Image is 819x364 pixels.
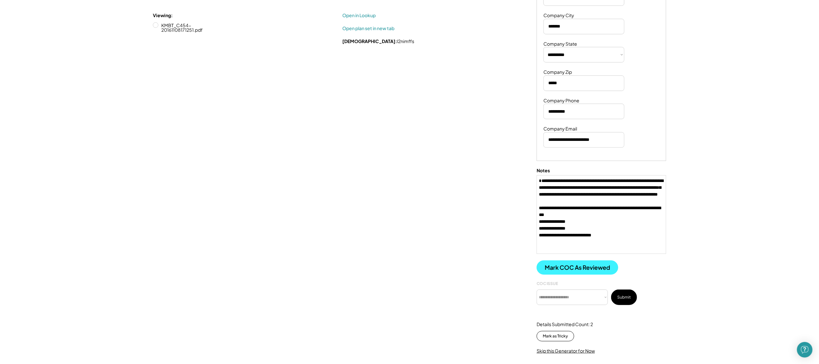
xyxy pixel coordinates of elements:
a: Open in Lookup [342,12,391,19]
div: Open Intercom Messenger [797,342,813,358]
div: Company Email [543,126,577,132]
strong: [DEMOGRAPHIC_DATA]: [342,38,397,44]
div: Company Phone [543,97,579,104]
label: KMBT_C454-20161108171251.pdf [159,23,218,32]
button: Submit [611,290,637,305]
div: Details Submitted Count: 2 [537,321,593,328]
div: COC ISSUE [537,281,558,286]
button: Mark COC As Reviewed [537,260,618,275]
div: Skip this Generator for Now [537,348,595,354]
div: Company Zip [543,69,572,75]
div: Viewing: [153,12,173,19]
div: Company City [543,12,574,19]
div: l2nimffs [342,38,414,45]
a: Open plan set in new tab [342,25,394,32]
div: Company State [543,41,577,47]
button: Mark as Tricky [537,331,574,341]
div: Notes [537,167,550,174]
